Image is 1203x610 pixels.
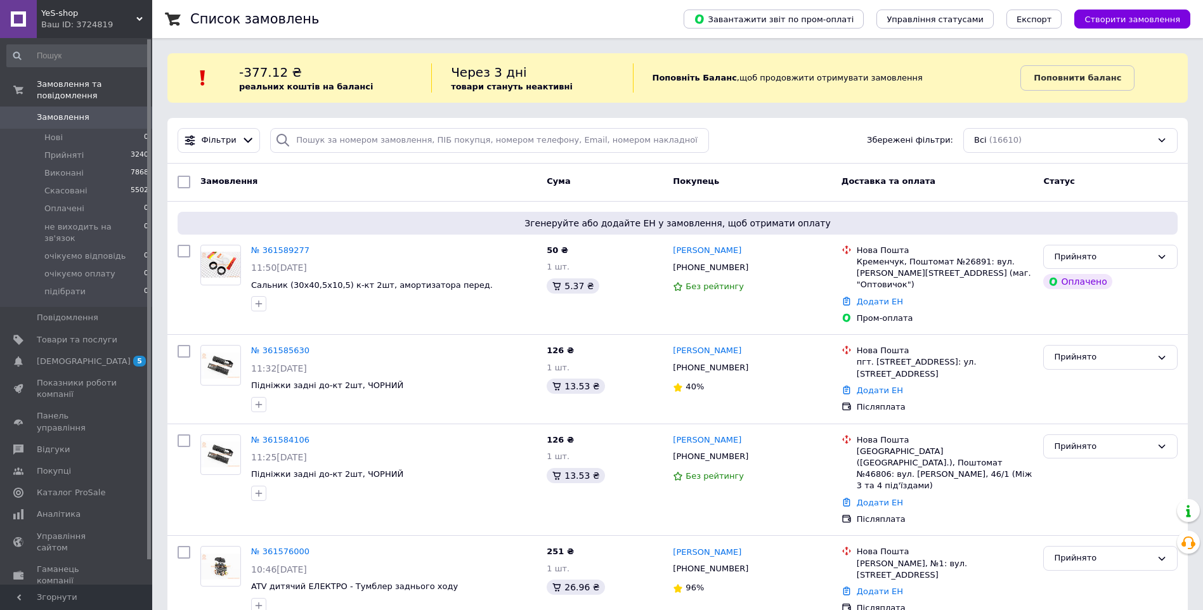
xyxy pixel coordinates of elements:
a: № 361589277 [251,245,309,255]
b: товари стануть неактивні [451,82,573,91]
span: [DEMOGRAPHIC_DATA] [37,356,131,367]
span: Управління статусами [887,15,984,24]
span: Замовлення [37,112,89,123]
a: Підніжки задні до-кт 2шт, ЧОРНИЙ [251,380,403,390]
span: 251 ₴ [547,547,574,556]
span: -377.12 ₴ [239,65,302,80]
b: Поповніть Баланс [653,73,737,82]
span: 96% [686,583,704,592]
a: Фото товару [200,546,241,587]
div: 5.37 ₴ [547,278,599,294]
button: Управління статусами [876,10,994,29]
a: Додати ЕН [857,498,903,507]
div: 13.53 ₴ [547,468,604,483]
span: Покупець [673,176,719,186]
div: Післяплата [857,401,1034,413]
div: Прийнято [1054,351,1152,364]
span: 0 [144,203,148,214]
span: Скасовані [44,185,88,197]
a: Фото товару [200,345,241,386]
span: 50 ₴ [547,245,568,255]
span: 0 [144,132,148,143]
img: Фото товару [201,353,240,379]
div: Нова Пошта [857,345,1034,356]
a: ATV дитячий ЕЛЕКТРО - Тумблер заднього ходу [251,581,458,591]
span: не виходить на зв'язок [44,221,144,244]
span: Доставка та оплата [842,176,935,186]
span: Показники роботи компанії [37,377,117,400]
div: [PHONE_NUMBER] [670,259,751,276]
a: Поповнити баланс [1020,65,1135,91]
div: , щоб продовжити отримувати замовлення [633,63,1021,93]
span: 3240 [131,150,148,161]
img: :exclamation: [193,68,212,88]
div: Нова Пошта [857,434,1034,446]
div: Оплачено [1043,274,1112,289]
a: Фото товару [200,434,241,475]
img: Фото товару [201,252,240,278]
span: Виконані [44,167,84,179]
span: Повідомлення [37,312,98,323]
div: Прийнято [1054,552,1152,565]
a: Додати ЕН [857,587,903,596]
span: Всі [974,134,987,146]
span: Гаманець компанії [37,564,117,587]
span: Товари та послуги [37,334,117,346]
div: [PHONE_NUMBER] [670,360,751,376]
span: Згенеруйте або додайте ЕН у замовлення, щоб отримати оплату [183,217,1173,230]
span: 0 [144,250,148,262]
span: Без рейтингу [686,282,744,291]
span: Відгуки [37,444,70,455]
button: Експорт [1006,10,1062,29]
span: 126 ₴ [547,435,574,445]
span: Прийняті [44,150,84,161]
div: Пром-оплата [857,313,1034,324]
a: Додати ЕН [857,386,903,395]
span: (16610) [989,135,1022,145]
span: Замовлення [200,176,257,186]
div: Прийнято [1054,250,1152,264]
span: 0 [144,286,148,297]
span: 11:25[DATE] [251,452,307,462]
span: Завантажити звіт по пром-оплаті [694,13,854,25]
span: Збережені фільтри: [867,134,953,146]
div: Післяплата [857,514,1034,525]
button: Завантажити звіт по пром-оплаті [684,10,864,29]
a: № 361584106 [251,435,309,445]
a: № 361576000 [251,547,309,556]
div: 26.96 ₴ [547,580,604,595]
span: Оплачені [44,203,84,214]
a: Фото товару [200,245,241,285]
div: Нова Пошта [857,245,1034,256]
span: 5 [133,356,146,367]
span: Управління сайтом [37,531,117,554]
span: Статус [1043,176,1075,186]
span: Фільтри [202,134,237,146]
div: [GEOGRAPHIC_DATA] ([GEOGRAPHIC_DATA].), Поштомат №46806: вул. [PERSON_NAME], 46/1 (Між 3 та 4 під... [857,446,1034,492]
span: 7868 [131,167,148,179]
b: реальних коштів на балансі [239,82,374,91]
span: Покупці [37,465,71,477]
input: Пошук за номером замовлення, ПІБ покупця, номером телефону, Email, номером накладної [270,128,709,153]
a: № 361585630 [251,346,309,355]
span: очікуємо відповідь [44,250,126,262]
div: [PERSON_NAME], №1: вул. [STREET_ADDRESS] [857,558,1034,581]
a: Підніжки задні до-кт 2шт, ЧОРНИЙ [251,469,403,479]
a: [PERSON_NAME] [673,245,741,257]
div: Прийнято [1054,440,1152,453]
span: Замовлення та повідомлення [37,79,152,101]
span: 40% [686,382,704,391]
button: Створити замовлення [1074,10,1190,29]
a: [PERSON_NAME] [673,434,741,446]
span: 0 [144,268,148,280]
span: 11:50[DATE] [251,263,307,273]
span: Аналітика [37,509,81,520]
span: 1 шт. [547,564,569,573]
span: 1 шт. [547,363,569,372]
div: пгт. [STREET_ADDRESS]: ул. [STREET_ADDRESS] [857,356,1034,379]
div: [PHONE_NUMBER] [670,561,751,577]
span: 1 шт. [547,262,569,271]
